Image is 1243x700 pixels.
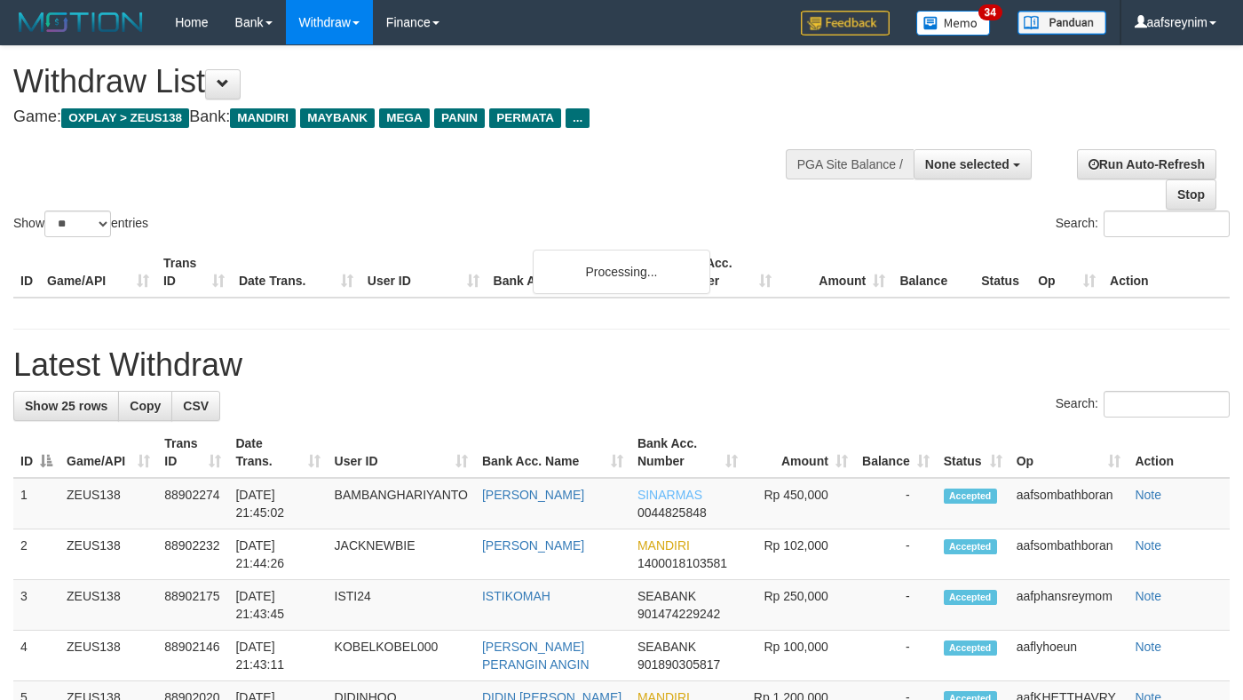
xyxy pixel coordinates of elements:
[25,399,107,413] span: Show 25 rows
[1056,391,1230,418] label: Search:
[13,108,811,126] h4: Game: Bank:
[637,538,690,553] span: MANDIRI
[1009,529,1128,580] td: aafsombathboran
[637,589,696,603] span: SEABANK
[13,247,40,298] th: ID
[13,9,148,36] img: MOTION_logo.png
[1077,149,1216,179] a: Run Auto-Refresh
[978,4,1002,20] span: 34
[925,157,1009,171] span: None selected
[637,607,720,621] span: Copy 901474229242 to clipboard
[300,108,375,128] span: MAYBANK
[745,631,855,681] td: Rp 100,000
[228,631,327,681] td: [DATE] 21:43:11
[59,580,157,631] td: ZEUS138
[360,247,487,298] th: User ID
[1135,538,1161,553] a: Note
[1166,179,1216,210] a: Stop
[855,580,937,631] td: -
[937,427,1009,478] th: Status: activate to sort column ascending
[118,391,172,421] a: Copy
[944,539,997,554] span: Accepted
[13,529,59,580] td: 2
[855,529,937,580] td: -
[637,640,696,654] span: SEABANK
[855,427,937,478] th: Balance: activate to sort column ascending
[745,478,855,529] td: Rp 450,000
[13,427,59,478] th: ID: activate to sort column descending
[482,589,550,603] a: ISTIKOMAH
[1135,640,1161,654] a: Note
[482,538,584,553] a: [PERSON_NAME]
[130,399,161,413] span: Copy
[533,250,710,294] div: Processing...
[1031,247,1103,298] th: Op
[59,478,157,529] td: ZEUS138
[1009,580,1128,631] td: aafphansreymom
[328,631,475,681] td: KOBELKOBEL000
[487,247,666,298] th: Bank Acc. Name
[1009,427,1128,478] th: Op: activate to sort column ascending
[745,529,855,580] td: Rp 102,000
[630,427,745,478] th: Bank Acc. Number: activate to sort column ascending
[916,11,991,36] img: Button%20Memo.svg
[801,11,890,36] img: Feedback.jpg
[637,488,702,502] span: SINARMAS
[40,247,156,298] th: Game/API
[379,108,430,128] span: MEGA
[1009,478,1128,529] td: aafsombathboran
[914,149,1032,179] button: None selected
[665,247,779,298] th: Bank Acc. Number
[637,505,707,520] span: Copy 0044825848 to clipboard
[328,580,475,631] td: ISTI24
[1128,427,1230,478] th: Action
[1103,247,1230,298] th: Action
[328,478,475,529] td: BAMBANGHARIYANTO
[156,247,232,298] th: Trans ID
[1104,391,1230,418] input: Search:
[489,108,561,128] span: PERMATA
[230,108,296,128] span: MANDIRI
[232,247,360,298] th: Date Trans.
[944,590,997,605] span: Accepted
[1104,211,1230,237] input: Search:
[786,149,914,179] div: PGA Site Balance /
[183,399,209,413] span: CSV
[1009,631,1128,681] td: aaflyhoeun
[157,580,228,631] td: 88902175
[13,391,119,421] a: Show 25 rows
[1017,11,1106,35] img: panduan.png
[1135,589,1161,603] a: Note
[566,108,590,128] span: ...
[13,347,1230,383] h1: Latest Withdraw
[475,427,630,478] th: Bank Acc. Name: activate to sort column ascending
[228,478,327,529] td: [DATE] 21:45:02
[892,247,974,298] th: Balance
[228,427,327,478] th: Date Trans.: activate to sort column ascending
[13,478,59,529] td: 1
[157,631,228,681] td: 88902146
[855,478,937,529] td: -
[779,247,892,298] th: Amount
[1135,488,1161,502] a: Note
[228,529,327,580] td: [DATE] 21:44:26
[745,427,855,478] th: Amount: activate to sort column ascending
[328,529,475,580] td: JACKNEWBIE
[157,529,228,580] td: 88902232
[974,247,1031,298] th: Status
[59,427,157,478] th: Game/API: activate to sort column ascending
[171,391,220,421] a: CSV
[13,631,59,681] td: 4
[59,529,157,580] td: ZEUS138
[157,478,228,529] td: 88902274
[13,64,811,99] h1: Withdraw List
[482,640,590,672] a: [PERSON_NAME] PERANGIN ANGIN
[61,108,189,128] span: OXPLAY > ZEUS138
[944,489,997,504] span: Accepted
[434,108,485,128] span: PANIN
[745,580,855,631] td: Rp 250,000
[228,580,327,631] td: [DATE] 21:43:45
[855,631,937,681] td: -
[328,427,475,478] th: User ID: activate to sort column ascending
[1056,211,1230,237] label: Search:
